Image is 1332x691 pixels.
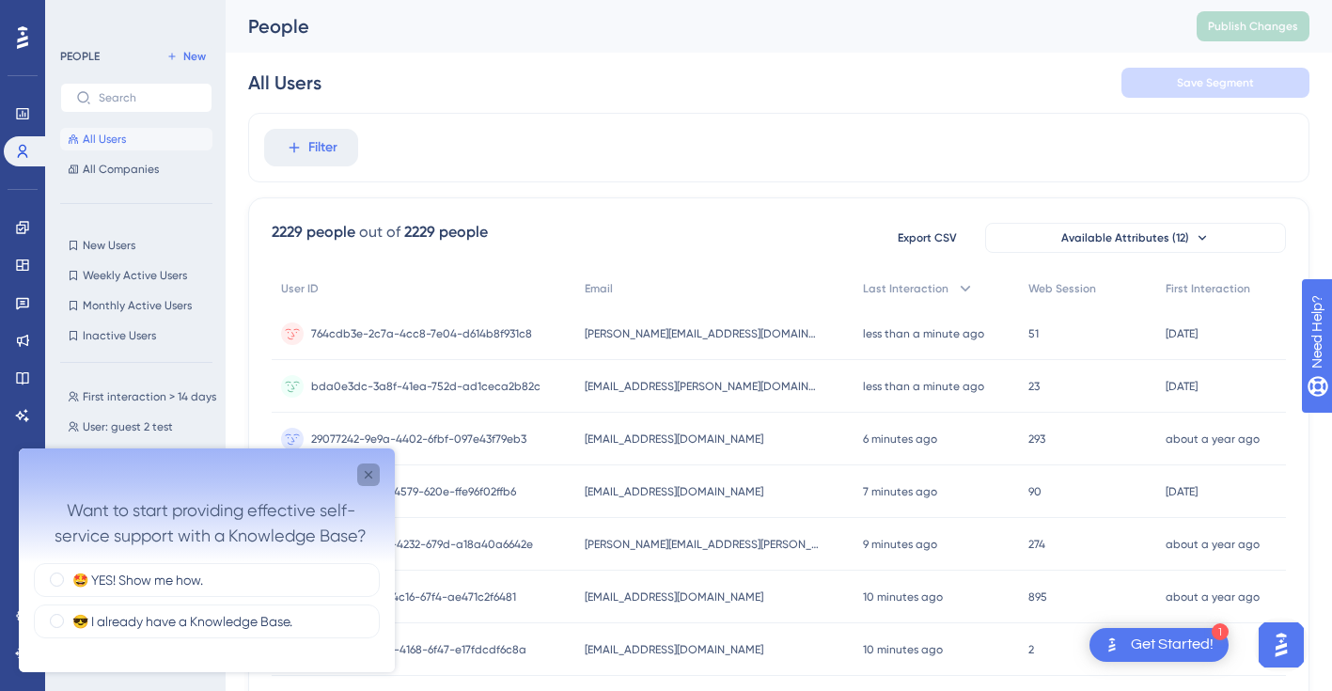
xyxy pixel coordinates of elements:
button: Inactive Users [60,324,212,347]
span: All Companies [83,162,159,177]
time: about a year ago [1166,538,1260,551]
span: [PERSON_NAME][EMAIL_ADDRESS][PERSON_NAME][DOMAIN_NAME] [585,537,820,552]
span: 23 [1028,379,1040,394]
input: Search [99,91,196,104]
span: 764cdb3e-2c7a-4cc8-7e04-d614b8f931c8 [311,326,532,341]
span: [EMAIL_ADDRESS][PERSON_NAME][DOMAIN_NAME] [585,379,820,394]
span: Filter [308,136,337,159]
span: Available Attributes (12) [1061,230,1189,245]
span: [EMAIL_ADDRESS][DOMAIN_NAME] [585,484,763,499]
time: 9 minutes ago [863,538,937,551]
div: out of [359,221,400,243]
span: 04dcf124-793b-4579-620e-ffe96f02ffb6 [311,484,516,499]
span: 2 [1028,642,1034,657]
button: First interaction > 14 days [60,385,224,408]
time: about a year ago [1166,590,1260,604]
div: 2229 people [272,221,355,243]
span: Web Session [1028,281,1096,296]
span: Weekly Active Users [83,268,187,283]
span: f4cd34ed-48a9-4168-6f47-e17fdcdf6c8a [311,642,526,657]
span: First Interaction [1166,281,1250,296]
div: All Users [248,70,321,96]
span: New Users [83,238,135,253]
span: 293 [1028,432,1045,447]
button: Filter [264,129,358,166]
button: Save Segment [1121,68,1309,98]
span: Save Segment [1177,75,1254,90]
span: First interaction > 14 days [83,389,216,404]
button: User: guest 2 test [60,416,224,438]
span: All Users [83,132,126,147]
span: f2d1a682-7586-4c16-67f4-ae471c2f6481 [311,589,516,605]
span: Need Help? [44,5,118,27]
span: bda0e3dc-3a8f-41ea-752d-ad1ceca2b82c [311,379,541,394]
iframe: UserGuiding Survey [19,448,395,672]
time: [DATE] [1166,380,1198,393]
span: [EMAIL_ADDRESS][DOMAIN_NAME] [585,642,763,657]
button: Monthly Active Users [60,294,212,317]
div: PEOPLE [60,49,100,64]
time: 7 minutes ago [863,485,937,498]
button: Export CSV [880,223,974,253]
img: launcher-image-alternative-text [1101,634,1123,656]
div: Open Get Started! checklist, remaining modules: 1 [1089,628,1229,662]
span: Email [585,281,613,296]
span: User: guest 2 test [83,419,173,434]
span: Monthly Active Users [83,298,192,313]
div: 1 [1212,623,1229,640]
span: b8f2a7ed-024f-4232-679d-a18a40a6642e [311,537,533,552]
span: 895 [1028,589,1047,605]
time: 6 minutes ago [863,432,937,446]
button: Available Attributes (12) [985,223,1286,253]
span: Inactive Users [83,328,156,343]
span: [EMAIL_ADDRESS][DOMAIN_NAME] [585,589,763,605]
time: about a year ago [1166,432,1260,446]
button: Publish Changes [1197,11,1309,41]
span: 274 [1028,537,1045,552]
span: [EMAIL_ADDRESS][DOMAIN_NAME] [585,432,763,447]
time: [DATE] [1166,327,1198,340]
span: Last Interaction [863,281,948,296]
time: less than a minute ago [863,380,984,393]
time: less than a minute ago [863,327,984,340]
button: Weekly Active Users [60,264,212,287]
button: All Users [60,128,212,150]
button: New Users [60,234,212,257]
span: 90 [1028,484,1042,499]
time: [DATE] [1166,485,1198,498]
time: 10 minutes ago [863,643,943,656]
button: New [160,45,212,68]
span: Publish Changes [1208,19,1298,34]
span: User ID [281,281,319,296]
div: Get Started! [1131,635,1214,655]
iframe: UserGuiding AI Assistant Launcher [1253,617,1309,673]
span: Export CSV [898,230,957,245]
span: 29077242-9e9a-4402-6fbf-097e43f79eb3 [311,432,526,447]
div: People [248,13,1150,39]
span: 51 [1028,326,1039,341]
div: 2229 people [404,221,488,243]
button: All Companies [60,158,212,181]
span: [PERSON_NAME][EMAIL_ADDRESS][DOMAIN_NAME] [585,326,820,341]
button: User: Guest [60,446,224,468]
time: 10 minutes ago [863,590,943,604]
span: New [183,49,206,64]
